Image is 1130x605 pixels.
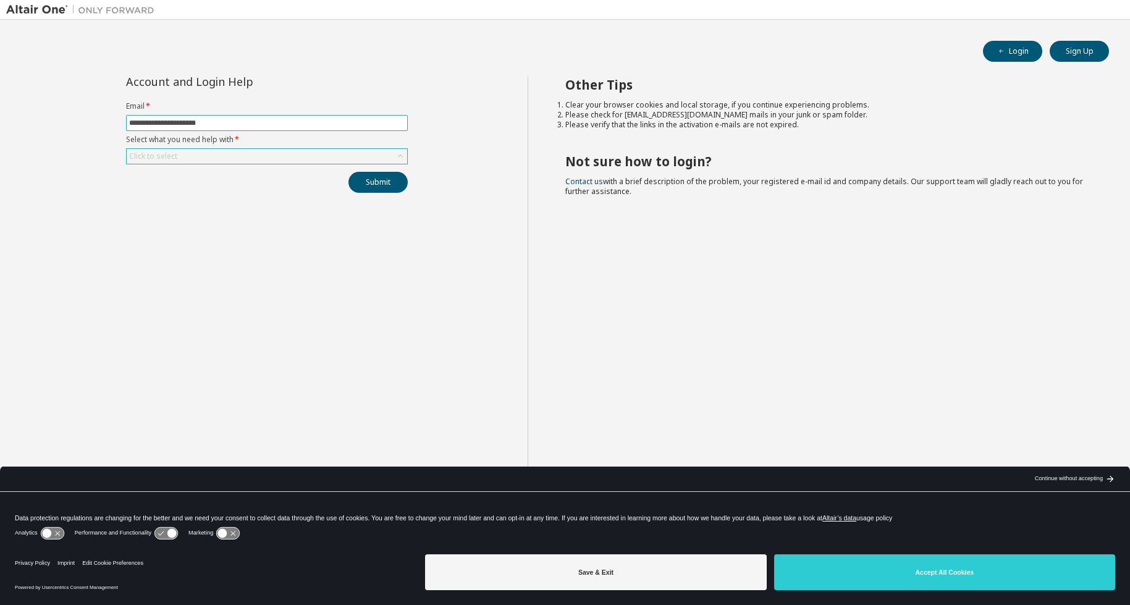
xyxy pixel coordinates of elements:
div: Click to select [129,151,177,161]
li: Clear your browser cookies and local storage, if you continue experiencing problems. [565,100,1087,110]
div: Account and Login Help [126,77,352,87]
h2: Other Tips [565,77,1087,93]
div: Click to select [127,149,407,164]
h2: Not sure how to login? [565,153,1087,169]
span: with a brief description of the problem, your registered e-mail id and company details. Our suppo... [565,176,1083,197]
li: Please check for [EMAIL_ADDRESS][DOMAIN_NAME] mails in your junk or spam folder. [565,110,1087,120]
label: Email [126,101,408,111]
a: Contact us [565,176,603,187]
li: Please verify that the links in the activation e-mails are not expired. [565,120,1087,130]
button: Sign Up [1050,41,1109,62]
button: Login [983,41,1042,62]
label: Select what you need help with [126,135,408,145]
button: Submit [348,172,408,193]
img: Altair One [6,4,161,16]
